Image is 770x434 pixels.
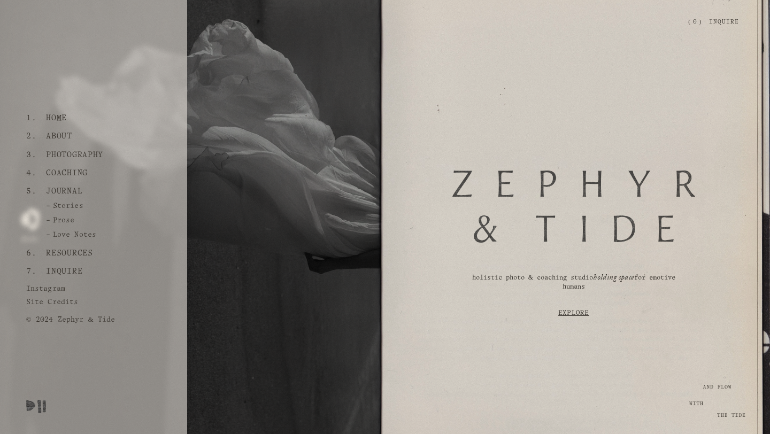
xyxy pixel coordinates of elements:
a: 0 items in cart [688,18,701,26]
em: holding space [593,272,634,285]
span: 0 [693,19,697,25]
a: © 2024 Zephyr & Tide [26,312,119,325]
img: tab_keywords_by_traffic_grey.svg [106,62,115,71]
a: About [42,127,76,145]
a: Journal [42,182,87,200]
a: Coaching [42,164,92,182]
span: ( [688,19,690,25]
div: v 4.0.25 [30,17,52,26]
a: Photography [42,146,107,164]
a: Inquire [709,13,740,32]
a: Stories [26,202,87,215]
div: Domain Overview [41,63,96,70]
img: logo_orange.svg [17,17,26,26]
p: holistic photo & coaching studio for emotive humans [466,274,681,292]
a: Love Notes [26,231,101,244]
a: Inquire [42,262,87,281]
a: Explore [412,298,735,328]
a: Resources [42,244,97,262]
a: Home [42,109,71,127]
a: Instagram [26,281,70,294]
a: Prose [26,216,79,230]
span: ) [699,19,702,25]
div: Domain: [DOMAIN_NAME] [28,28,118,36]
div: Keywords by Traffic [118,63,180,70]
img: tab_domain_overview_orange.svg [29,62,37,71]
a: Site Credits [26,294,82,312]
img: website_grey.svg [17,28,26,36]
